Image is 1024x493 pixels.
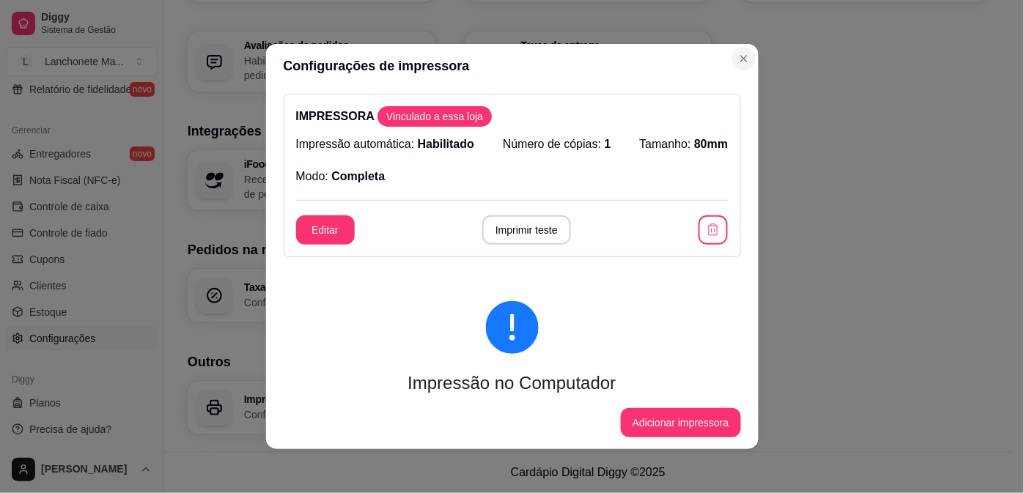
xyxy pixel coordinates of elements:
[296,106,729,127] p: IMPRESSORA
[296,168,386,185] p: Modo:
[482,215,571,245] button: Imprimir teste
[503,136,611,153] p: Número de cópias:
[640,136,729,153] p: Tamanho:
[486,301,539,354] span: exclamation-circle
[694,138,728,150] span: 80mm
[296,136,475,153] p: Impressão automática:
[621,408,741,437] button: Adicionar impressora
[380,109,489,124] span: Vinculado a essa loja
[605,138,611,150] span: 1
[331,170,385,182] span: Completa
[732,47,756,70] button: Close
[296,215,355,245] button: Editar
[266,44,759,88] header: Configurações de impressora
[418,138,474,150] span: Habilitado
[307,371,718,395] div: Impressão no Computador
